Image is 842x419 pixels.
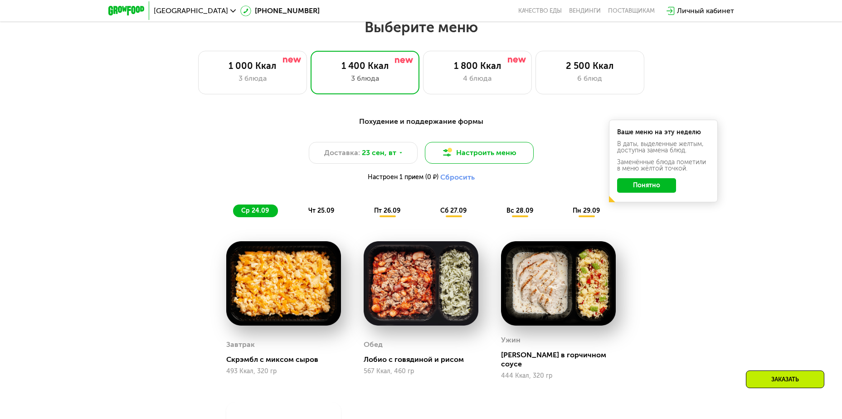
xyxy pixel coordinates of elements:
span: 23 сен, вт [362,147,396,158]
div: 3 блюда [208,73,297,84]
div: В даты, выделенные желтым, доступна замена блюд. [617,141,710,154]
div: Завтрак [226,338,255,351]
div: 2 500 Ккал [545,60,635,71]
div: Похудение и поддержание формы [153,116,690,127]
div: 1 000 Ккал [208,60,297,71]
div: 4 блюда [433,73,522,84]
h2: Выберите меню [29,18,813,36]
div: 1 400 Ккал [320,60,410,71]
div: Ужин [501,333,521,347]
span: пт 26.09 [374,207,400,214]
div: Обед [364,338,383,351]
div: [PERSON_NAME] в горчичном соусе [501,351,623,369]
button: Понятно [617,178,676,193]
span: [GEOGRAPHIC_DATA] [154,7,228,15]
span: вс 28.09 [506,207,533,214]
div: Заменённые блюда пометили в меню жёлтой точкой. [617,159,710,172]
a: [PHONE_NUMBER] [240,5,320,16]
div: 6 блюд [545,73,635,84]
button: Сбросить [440,173,475,182]
span: Настроен 1 прием (0 ₽) [368,174,438,180]
a: Качество еды [518,7,562,15]
div: 3 блюда [320,73,410,84]
div: Личный кабинет [677,5,734,16]
span: сб 27.09 [440,207,467,214]
div: 1 800 Ккал [433,60,522,71]
a: Вендинги [569,7,601,15]
div: Лобио с говядиной и рисом [364,355,486,364]
div: 493 Ккал, 320 гр [226,368,341,375]
span: пн 29.09 [573,207,600,214]
button: Настроить меню [425,142,534,164]
span: Доставка: [324,147,360,158]
div: Скрэмбл с миксом сыров [226,355,348,364]
div: поставщикам [608,7,655,15]
div: 567 Ккал, 460 гр [364,368,478,375]
div: Ваше меню на эту неделю [617,129,710,136]
div: Заказать [746,370,824,388]
span: чт 25.09 [308,207,334,214]
span: ср 24.09 [241,207,269,214]
div: 444 Ккал, 320 гр [501,372,616,380]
